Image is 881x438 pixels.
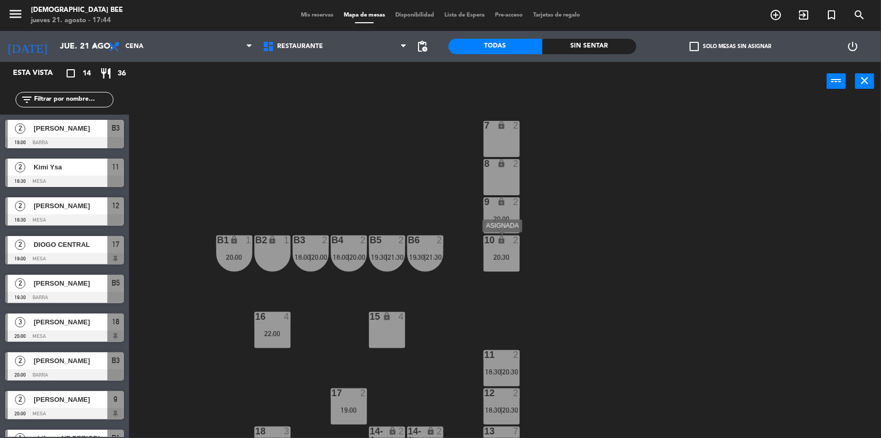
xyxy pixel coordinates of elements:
span: Mapa de mesas [339,12,390,18]
i: lock [382,312,391,321]
span: [PERSON_NAME] [34,123,107,134]
span: B3 [111,122,120,134]
span: Tarjetas de regalo [528,12,585,18]
div: 4 [284,312,290,321]
div: 7 [513,427,519,436]
i: lock [497,159,506,168]
i: lock [268,236,277,244]
div: 2 [513,197,519,207]
div: 20:00 [216,254,252,261]
div: 2 [513,236,519,245]
i: power_input [830,74,843,87]
input: Filtrar por nombre... [33,94,113,105]
span: pending_actions [417,40,429,53]
div: 19:00 [331,406,367,414]
div: 22:00 [254,330,291,337]
i: lock [230,236,238,244]
span: [PERSON_NAME] [34,278,107,289]
button: menu [8,6,23,25]
span: 21:30 [388,253,404,261]
span: 20:00 [349,253,365,261]
span: 2 [15,201,25,211]
label: Solo mesas sin asignar [690,42,771,51]
span: 21:30 [426,253,442,261]
i: lock [388,427,397,435]
span: 20:30 [502,368,518,376]
div: 4 [398,312,405,321]
span: B3 [111,354,120,367]
span: 17 [112,238,119,251]
div: 3 [284,427,290,436]
i: restaurant [100,67,112,80]
div: 2 [360,236,366,245]
i: filter_list [21,93,33,106]
span: 18:00 [333,253,349,261]
div: 2 [513,388,519,398]
span: Mis reservas [296,12,339,18]
span: Lista de Espera [439,12,490,18]
span: [PERSON_NAME] [34,394,107,405]
span: [PERSON_NAME] [34,200,107,211]
div: 2 [322,236,328,245]
button: close [855,73,874,89]
i: power_settings_new [846,40,859,53]
div: 2 [360,388,366,398]
span: | [501,368,503,376]
span: 18 [112,316,119,328]
div: Todas [448,39,542,54]
span: 2 [15,123,25,134]
div: 2 [398,427,405,436]
span: 20:30 [502,406,518,414]
span: [PERSON_NAME] [34,355,107,366]
span: 18:30 [486,368,502,376]
i: arrow_drop_down [88,40,101,53]
span: 20:00 [311,253,327,261]
span: check_box_outline_blank [690,42,699,51]
div: 2 [513,121,519,130]
span: 19:30 [409,253,425,261]
div: 1 [284,236,290,245]
div: 15 [370,312,371,321]
i: crop_square [65,67,77,80]
span: 2 [15,162,25,173]
div: 2 [437,427,443,436]
span: | [348,253,350,261]
div: 20:00 [484,215,520,223]
span: Pre-acceso [490,12,528,18]
div: Sin sentar [542,39,636,54]
span: Restaurante [277,43,323,50]
span: 14 [83,68,91,80]
div: ASIGNADA [483,220,522,232]
span: 36 [118,68,126,80]
span: 11 [112,161,119,173]
div: 2 [513,350,519,359]
span: 19:30 [371,253,387,261]
i: menu [8,6,23,22]
div: 1 [246,236,252,245]
div: 2 [398,236,405,245]
div: jueves 21. agosto - 17:44 [31,15,123,26]
button: power_input [827,73,846,89]
span: | [310,253,312,261]
span: B5 [111,277,120,289]
span: Cena [125,43,143,50]
span: 9 [114,393,118,405]
span: 2 [15,278,25,289]
span: 2 [15,395,25,405]
span: | [424,253,426,261]
i: lock [497,121,506,130]
div: B1 [217,236,218,245]
i: turned_in_not [825,9,838,21]
i: lock [426,427,435,435]
span: 18:00 [295,253,311,261]
span: | [501,406,503,414]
